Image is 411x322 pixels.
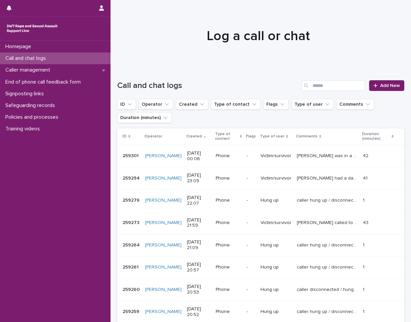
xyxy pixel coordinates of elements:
[123,263,140,270] p: 259261
[187,173,210,184] p: [DATE] 23:09
[247,309,255,315] p: -
[362,130,390,143] p: Duration (minutes)
[145,242,182,248] a: [PERSON_NAME]
[247,198,255,203] p: -
[117,212,404,234] tr: 259273259273 [PERSON_NAME] [DATE] 21:59Phone-Victim/survivor[PERSON_NAME] called to talk about ho...
[297,219,359,226] p: Lucy called to talk about how she is feeling let down by the Police who she believes have delayed...
[247,287,255,293] p: -
[117,256,404,279] tr: 259261259261 [PERSON_NAME] [DATE] 20:57Phone-Hung upcaller hung up / disconnected after introduct...
[3,43,37,50] p: Homepage
[247,153,255,159] p: -
[187,195,210,206] p: [DATE] 22:07
[297,263,359,270] p: caller hung up / disconnected after introductions
[363,241,366,248] p: 1
[187,284,210,295] p: [DATE] 20:53
[123,133,127,140] p: ID
[261,198,291,203] p: Hung up
[297,308,359,315] p: caller hung up / disconnected after introductions
[145,309,182,315] a: [PERSON_NAME]
[296,133,318,140] p: Comments
[363,219,370,226] p: 43
[123,286,141,293] p: 259260
[363,308,366,315] p: 1
[297,286,359,293] p: caller disconnected / hung up after introductions
[363,152,370,159] p: 42
[261,176,291,181] p: Victim/survivor
[261,287,291,293] p: Hung up
[297,241,359,248] p: caller hung up / disconnected after introduction
[145,153,182,159] a: [PERSON_NAME]
[186,133,202,140] p: Created
[247,220,255,226] p: -
[187,217,210,229] p: [DATE] 21:59
[117,112,172,123] button: Duration (minutes)
[123,174,141,181] p: 259294
[123,219,141,226] p: 259273
[363,174,369,181] p: 41
[117,167,404,190] tr: 259294259294 [PERSON_NAME] [DATE] 23:09Phone-Victim/survivor[PERSON_NAME] had a date with a frien...
[3,67,56,73] p: Caller management
[123,196,141,203] p: 259276
[363,286,366,293] p: 1
[216,176,241,181] p: Phone
[3,114,64,120] p: Policies and processes
[260,133,284,140] p: Type of user
[297,174,359,181] p: Jasmine had a date with a friend of 20 years that she described as a lovely man that made her fee...
[5,22,59,35] img: rhQMoQhaT3yELyF149Cw
[261,264,291,270] p: Hung up
[123,152,140,159] p: 259301
[216,287,241,293] p: Phone
[145,198,182,203] a: [PERSON_NAME]
[363,263,366,270] p: 1
[123,308,141,315] p: 259259
[369,80,404,91] a: Add New
[144,133,162,140] p: Operator
[145,220,182,226] a: [PERSON_NAME]
[261,220,291,226] p: Victim/survivor
[176,99,208,110] button: Created
[187,262,210,273] p: [DATE] 20:57
[216,264,241,270] p: Phone
[3,91,49,97] p: Signposting links
[247,242,255,248] p: -
[3,126,45,132] p: Training videos
[216,309,241,315] p: Phone
[145,264,182,270] a: [PERSON_NAME]
[117,279,404,301] tr: 259260259260 [PERSON_NAME] [DATE] 20:53Phone-Hung upcaller disconnected / hung up after introduct...
[297,152,359,159] p: Caroline was in a 4 month relationship and the man was very romantic initially however on one occ...
[261,153,291,159] p: Victim/survivor
[261,242,291,248] p: Hung up
[123,241,141,248] p: 259264
[117,189,404,212] tr: 259276259276 [PERSON_NAME] [DATE] 22:07Phone-Hung upcaller hung up / disconnected after introduct...
[3,79,86,85] p: End of phone call feedback form
[291,99,334,110] button: Type of user
[117,99,136,110] button: ID
[216,220,241,226] p: Phone
[187,150,210,162] p: [DATE] 00:06
[117,81,299,91] h1: Call and chat logs
[211,99,261,110] button: Type of contact
[145,176,182,181] a: [PERSON_NAME]
[215,130,238,143] p: Type of contact
[3,102,60,109] p: Safeguarding records
[117,145,404,167] tr: 259301259301 [PERSON_NAME] [DATE] 00:06Phone-Victim/survivor[PERSON_NAME] was in a 4 month relati...
[216,153,241,159] p: Phone
[263,99,289,110] button: Flags
[336,99,374,110] button: Comments
[363,196,366,203] p: 1
[187,306,210,318] p: [DATE] 20:52
[117,234,404,256] tr: 259264259264 [PERSON_NAME] [DATE] 21:09Phone-Hung upcaller hung up / disconnected after introduct...
[216,198,241,203] p: Phone
[187,239,210,251] p: [DATE] 21:09
[145,287,182,293] a: [PERSON_NAME]
[3,55,51,62] p: Call and chat logs
[139,99,173,110] button: Operator
[247,176,255,181] p: -
[261,309,291,315] p: Hung up
[297,196,359,203] p: caller hung up / disconnected after introduction
[117,28,399,44] h1: Log a call or chat
[216,242,241,248] p: Phone
[380,83,400,88] span: Add New
[301,80,365,91] input: Search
